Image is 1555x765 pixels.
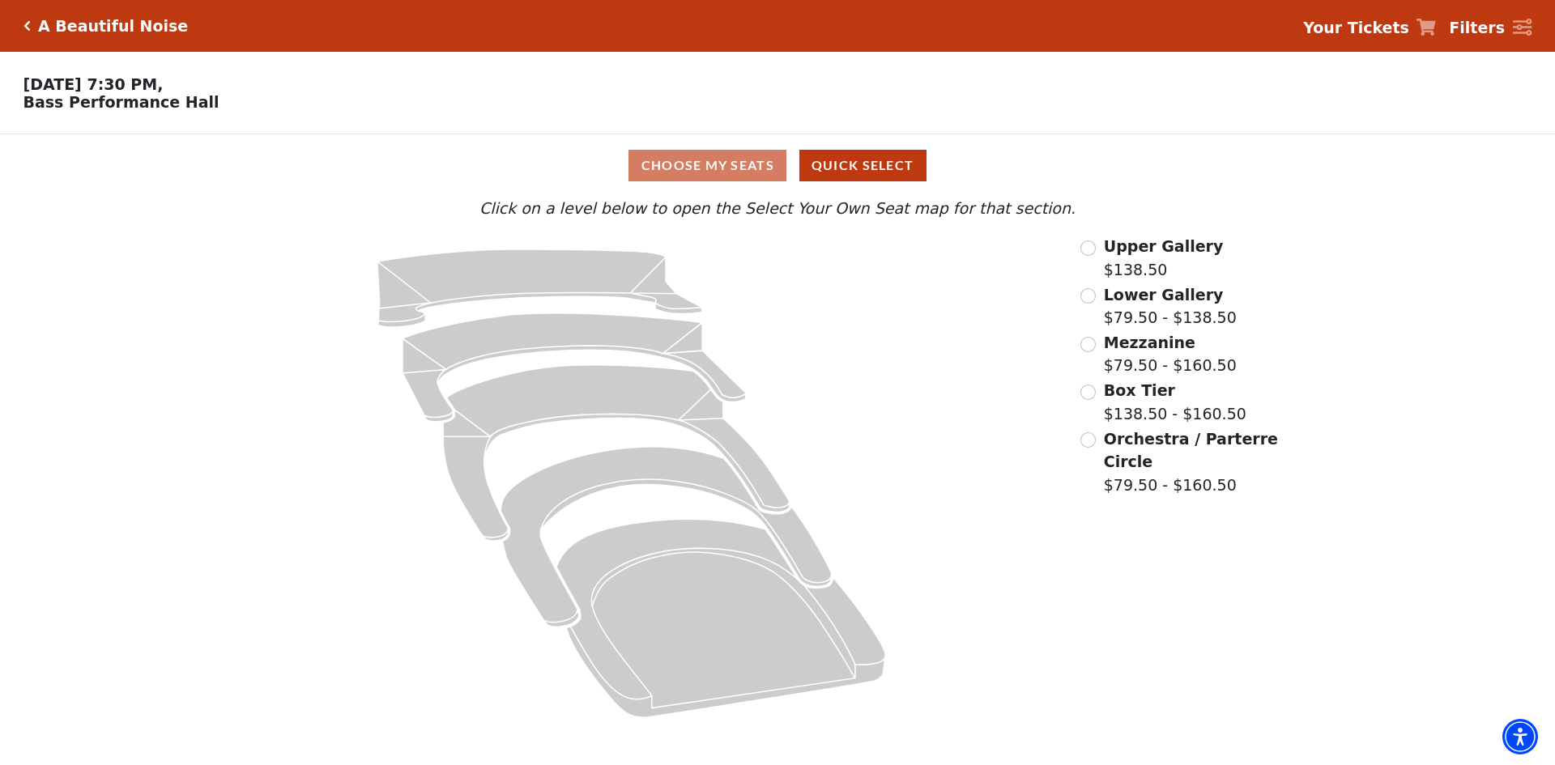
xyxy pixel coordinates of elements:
[557,519,886,717] path: Orchestra / Parterre Circle - Seats Available: 28
[1104,381,1175,399] span: Box Tier
[38,17,188,36] h5: A Beautiful Noise
[1080,432,1096,448] input: Orchestra / Parterre Circle$79.50 - $160.50
[1104,331,1237,377] label: $79.50 - $160.50
[1104,286,1224,304] span: Lower Gallery
[1449,19,1505,36] strong: Filters
[1303,16,1436,40] a: Your Tickets
[1502,719,1538,754] div: Accessibility Menu
[23,20,31,32] a: Click here to go back to filters
[1303,19,1409,36] strong: Your Tickets
[1104,334,1195,351] span: Mezzanine
[1080,385,1096,400] input: Box Tier$138.50 - $160.50
[1104,283,1237,329] label: $79.50 - $138.50
[206,197,1349,220] p: Click on a level below to open the Select Your Own Seat map for that section.
[1104,237,1224,255] span: Upper Gallery
[1104,427,1280,497] label: $79.50 - $160.50
[1080,337,1096,352] input: Mezzanine$79.50 - $160.50
[1104,235,1224,281] label: $138.50
[403,313,746,422] path: Lower Gallery - Seats Available: 75
[377,249,702,327] path: Upper Gallery - Seats Available: 288
[799,150,927,181] button: Quick Select
[1449,16,1532,40] a: Filters
[1104,379,1246,425] label: $138.50 - $160.50
[1104,430,1278,471] span: Orchestra / Parterre Circle
[1080,240,1096,256] input: Upper Gallery$138.50
[1080,288,1096,304] input: Lower Gallery$79.50 - $138.50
